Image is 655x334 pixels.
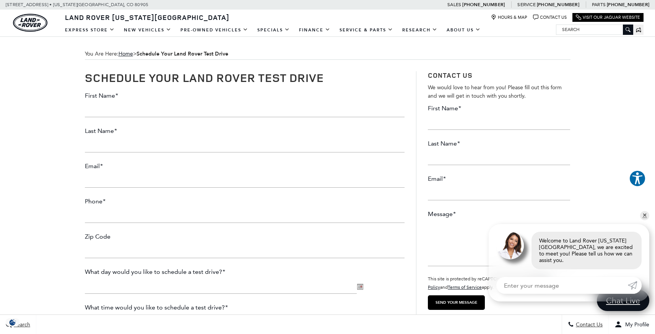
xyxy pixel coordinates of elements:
span: You Are Here: [85,48,570,60]
div: Welcome to Land Rover [US_STATE][GEOGRAPHIC_DATA], we are excited to meet you! Please tell us how... [531,232,642,269]
small: This site is protected by reCAPTCHA and the Google and apply. [428,276,551,290]
a: Submit [628,277,642,294]
label: First Name [428,104,461,113]
label: Email [428,175,446,183]
label: What day would you like to schedule a test drive? [85,268,225,276]
h3: Contact Us [428,71,570,80]
a: Pre-Owned Vehicles [176,23,253,37]
a: New Vehicles [119,23,176,37]
img: Agent profile photo [496,232,524,259]
label: First Name [85,92,118,100]
label: Message [428,210,456,218]
nav: Main Navigation [60,23,485,37]
span: We would love to hear from you! Please fill out this form and we will get in touch with you shortly. [428,84,562,99]
a: [PHONE_NUMBER] [462,2,505,8]
a: Terms of Service [448,285,482,290]
a: land-rover [13,14,47,32]
label: Email [85,162,103,170]
button: Open user profile menu [609,315,655,334]
input: Last Name* [428,150,570,165]
input: Email* [428,185,570,200]
a: Service & Parts [335,23,398,37]
span: Contact Us [574,321,603,328]
a: [PHONE_NUMBER] [607,2,649,8]
span: > [119,51,228,57]
a: [STREET_ADDRESS] • [US_STATE][GEOGRAPHIC_DATA], CO 80905 [6,2,148,7]
span: Land Rover [US_STATE][GEOGRAPHIC_DATA] [65,13,229,22]
a: Visit Our Jaguar Website [576,15,640,20]
a: Finance [294,23,335,37]
div: Breadcrumbs [85,48,570,60]
a: Contact Us [533,15,567,20]
label: Last Name [428,139,460,148]
input: Search [556,25,633,34]
span: Parts [592,2,606,7]
button: Explore your accessibility options [629,170,646,187]
span: My Profile [622,321,649,328]
span: Sales [447,2,461,7]
label: Zip Code [85,232,111,241]
a: Home [119,51,133,57]
input: Send your message [428,295,485,310]
strong: Schedule Your Land Rover Test Drive [137,50,228,57]
h1: Schedule Your Land Rover Test Drive [85,71,405,84]
a: EXPRESS STORE [60,23,119,37]
img: Opt-Out Icon [4,318,21,326]
img: Land Rover [13,14,47,32]
a: Hours & Map [491,15,527,20]
form: Contact Us [428,71,570,314]
label: Last Name [85,127,117,135]
textarea: Message* [428,220,570,266]
label: Phone [85,197,106,206]
aside: Accessibility Help Desk [629,170,646,188]
section: Click to Open Cookie Consent Modal [4,318,21,326]
img: ... [357,284,363,290]
a: [PHONE_NUMBER] [537,2,579,8]
a: Land Rover [US_STATE][GEOGRAPHIC_DATA] [60,13,234,22]
label: What time would you like to schedule a test drive? [85,303,228,312]
input: Enter your message [496,277,628,294]
span: Service [517,2,535,7]
a: About Us [442,23,485,37]
input: First Name* [428,115,570,130]
a: Research [398,23,442,37]
a: Specials [253,23,294,37]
